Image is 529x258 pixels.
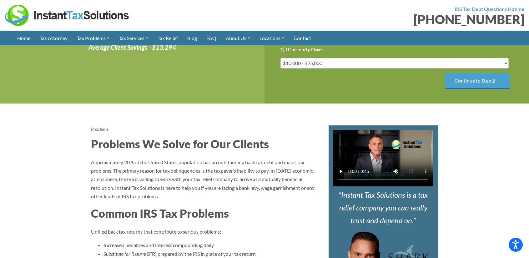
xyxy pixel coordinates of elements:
h2: Common IRS Tax Problems [91,205,319,221]
strong: IRS Tax Debt Questions Hotline [455,6,524,12]
li: (SFR) prepared by the IRS in place of your tax return [103,250,319,258]
i: Instant Tax Solutions is a tax relief company you can really trust and depend on. [339,190,428,225]
a: Locations [255,31,289,45]
a: Blog [183,31,202,45]
i: Average Client Savings - $13,294 [88,43,176,51]
p: Approximately 20% of the United States population has an outstanding back tax debt and major tax ... [91,158,319,200]
a: FAQ [202,31,221,45]
label: 1) I Currently Owe... [280,46,326,53]
li: Increased penalties and interest compounding daily [103,241,319,249]
input: Continue to Step 2 → [445,73,510,89]
a: Home [13,31,35,45]
div: [PHONE_NUMBER] [269,13,524,26]
a: Instant Tax Solutions Logo [5,12,130,18]
a: Tax Attorney [35,31,72,45]
a: About Us [221,31,255,45]
a: Tax Relief [153,31,183,45]
strong: Problems [91,126,108,132]
img: Instant Tax Solutions Logo [5,5,130,26]
a: Tax Problems [72,31,114,45]
a: Contact [289,31,316,45]
em: Substitute for Return [103,251,145,257]
h2: Problems We Solve for Our Clients [91,136,319,152]
a: Tax Services [114,31,153,45]
p: Unfiled back tax returns that contribute to serious problems: [91,227,319,236]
